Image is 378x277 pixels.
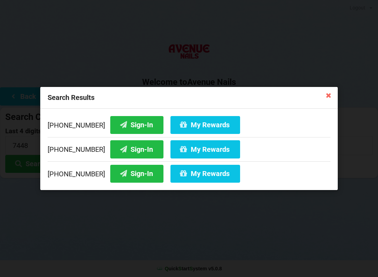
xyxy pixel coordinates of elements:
[110,116,163,134] button: Sign-In
[48,161,330,183] div: [PHONE_NUMBER]
[48,137,330,162] div: [PHONE_NUMBER]
[110,140,163,158] button: Sign-In
[170,140,240,158] button: My Rewards
[48,116,330,137] div: [PHONE_NUMBER]
[170,116,240,134] button: My Rewards
[170,165,240,183] button: My Rewards
[110,165,163,183] button: Sign-In
[40,87,338,109] div: Search Results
